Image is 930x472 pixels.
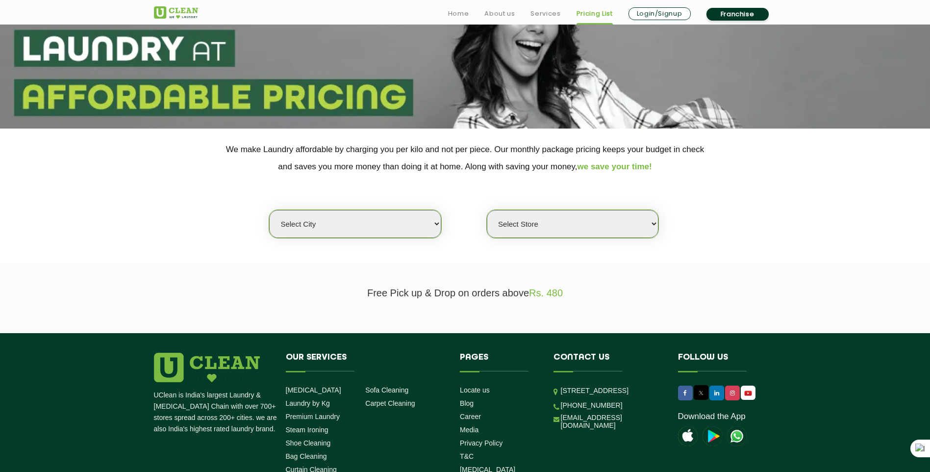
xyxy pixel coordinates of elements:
a: Download the App [678,412,746,421]
a: T&C [460,452,474,460]
img: UClean Laundry and Dry Cleaning [727,426,747,446]
img: UClean Laundry and Dry Cleaning [742,388,754,398]
a: Carpet Cleaning [365,399,415,407]
a: Shoe Cleaning [286,439,331,447]
p: [STREET_ADDRESS] [561,385,663,396]
a: [PHONE_NUMBER] [561,401,623,409]
p: Free Pick up & Drop on orders above [154,288,777,299]
p: We make Laundry affordable by charging you per kilo and not per piece. Our monthly package pricin... [154,141,777,175]
a: Bag Cleaning [286,452,327,460]
img: logo.png [154,353,260,382]
p: UClean is India's largest Laundry & [MEDICAL_DATA] Chain with over 700+ stores spread across 200+... [154,390,278,435]
a: [EMAIL_ADDRESS][DOMAIN_NAME] [561,414,663,429]
h4: Our Services [286,353,446,371]
a: Franchise [706,8,769,21]
span: we save your time! [578,162,652,171]
a: Steam Ironing [286,426,328,434]
a: Pricing List [577,8,613,20]
img: apple-icon.png [678,426,698,446]
a: About us [484,8,515,20]
a: Login/Signup [628,7,691,20]
h4: Contact us [553,353,663,371]
span: Rs. 480 [529,288,563,298]
a: Sofa Cleaning [365,386,408,394]
a: Blog [460,399,474,407]
a: Career [460,413,481,420]
img: playstoreicon.png [703,426,722,446]
a: Services [530,8,560,20]
a: Home [448,8,469,20]
a: Laundry by Kg [286,399,330,407]
h4: Follow us [678,353,764,371]
a: Locate us [460,386,490,394]
a: Media [460,426,478,434]
a: Premium Laundry [286,413,340,420]
a: Privacy Policy [460,439,503,447]
img: UClean Laundry and Dry Cleaning [154,6,198,19]
a: [MEDICAL_DATA] [286,386,341,394]
h4: Pages [460,353,539,371]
